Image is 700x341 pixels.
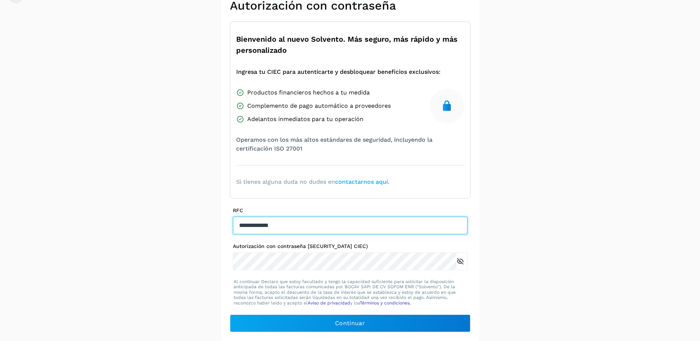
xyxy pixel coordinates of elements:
[247,88,370,97] span: Productos financieros hechos a tu medida
[233,207,468,214] label: RFC
[236,34,464,56] span: Bienvenido al nuevo Solvento. Más seguro, más rápido y más personalizado
[236,68,441,76] span: Ingresa tu CIEC para autenticarte y desbloquear beneficios exclusivos:
[247,101,391,110] span: Complemento de pago automático a proveedores
[308,300,350,306] a: Aviso de privacidad
[234,279,467,306] p: Al continuar Declaro que estoy facultado y tengo la capacidad suficiente para solicitar la dispos...
[236,178,389,186] span: Si tienes alguna duda no dudes en
[441,100,453,112] img: secure
[335,319,365,327] span: Continuar
[230,314,470,332] button: Continuar
[335,178,389,185] a: contactarnos aquí.
[360,300,411,306] a: Términos y condiciones.
[233,243,468,249] label: Autorización con contraseña [SECURITY_DATA] CIEC)
[236,135,464,153] span: Operamos con los más altos estándares de seguridad, incluyendo la certificación ISO 27001
[247,115,363,124] span: Adelantos inmediatos para tu operación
